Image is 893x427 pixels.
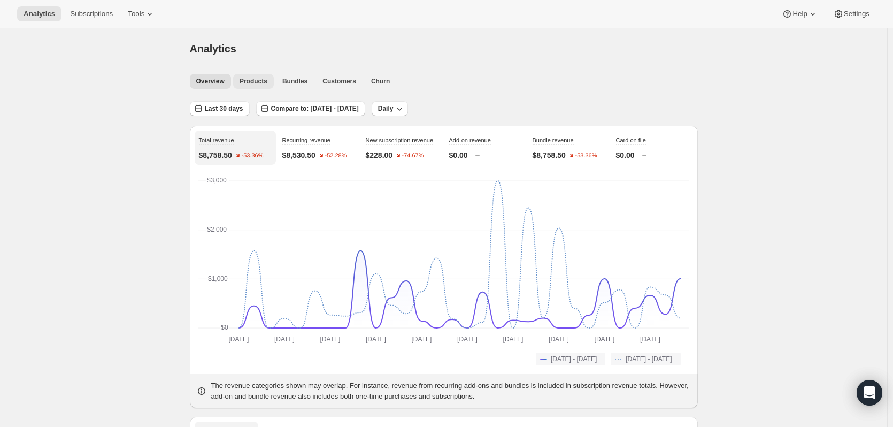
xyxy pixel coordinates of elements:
text: [DATE] [320,335,340,343]
text: [DATE] [411,335,432,343]
span: Customers [322,77,356,86]
text: [DATE] [366,335,386,343]
text: [DATE] [457,335,478,343]
span: Churn [371,77,390,86]
span: Daily [378,104,394,113]
text: $2,000 [207,226,227,233]
span: Last 30 days [205,104,243,113]
text: -53.36% [241,152,263,159]
p: $8,758.50 [199,150,232,161]
text: -53.36% [575,152,597,159]
button: Tools [121,6,161,21]
button: Last 30 days [190,101,250,116]
span: Overview [196,77,225,86]
text: -74.67% [402,152,424,159]
span: [DATE] - [DATE] [551,355,597,363]
span: Products [240,77,267,86]
span: Card on file [616,137,646,143]
p: $0.00 [616,150,635,161]
span: Bundles [282,77,307,86]
text: $3,000 [207,177,227,184]
button: Help [775,6,824,21]
span: Bundle revenue [533,137,574,143]
span: Add-on revenue [449,137,491,143]
span: New subscription revenue [366,137,434,143]
p: $8,758.50 [533,150,566,161]
text: $1,000 [208,275,228,283]
span: Help [792,10,807,18]
text: [DATE] [503,335,523,343]
p: $8,530.50 [282,150,315,161]
span: [DATE] - [DATE] [626,355,672,363]
text: -52.28% [325,152,347,159]
p: $228.00 [366,150,393,161]
button: [DATE] - [DATE] [536,353,605,365]
p: $0.00 [449,150,468,161]
button: Daily [372,101,409,116]
text: [DATE] [228,335,249,343]
button: Compare to: [DATE] - [DATE] [256,101,365,116]
span: Recurring revenue [282,137,331,143]
text: [DATE] [594,335,614,343]
button: Subscriptions [64,6,119,21]
text: [DATE] [274,335,295,343]
span: Compare to: [DATE] - [DATE] [271,104,359,113]
text: $0 [221,324,228,331]
button: [DATE] - [DATE] [611,353,680,365]
span: Tools [128,10,144,18]
div: Open Intercom Messenger [857,380,882,406]
span: Subscriptions [70,10,113,18]
text: [DATE] [640,335,660,343]
span: Analytics [24,10,55,18]
span: Settings [844,10,869,18]
p: The revenue categories shown may overlap. For instance, revenue from recurring add-ons and bundle... [211,380,691,402]
span: Analytics [190,43,236,55]
button: Settings [827,6,876,21]
text: [DATE] [549,335,569,343]
span: Total revenue [199,137,234,143]
button: Analytics [17,6,61,21]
